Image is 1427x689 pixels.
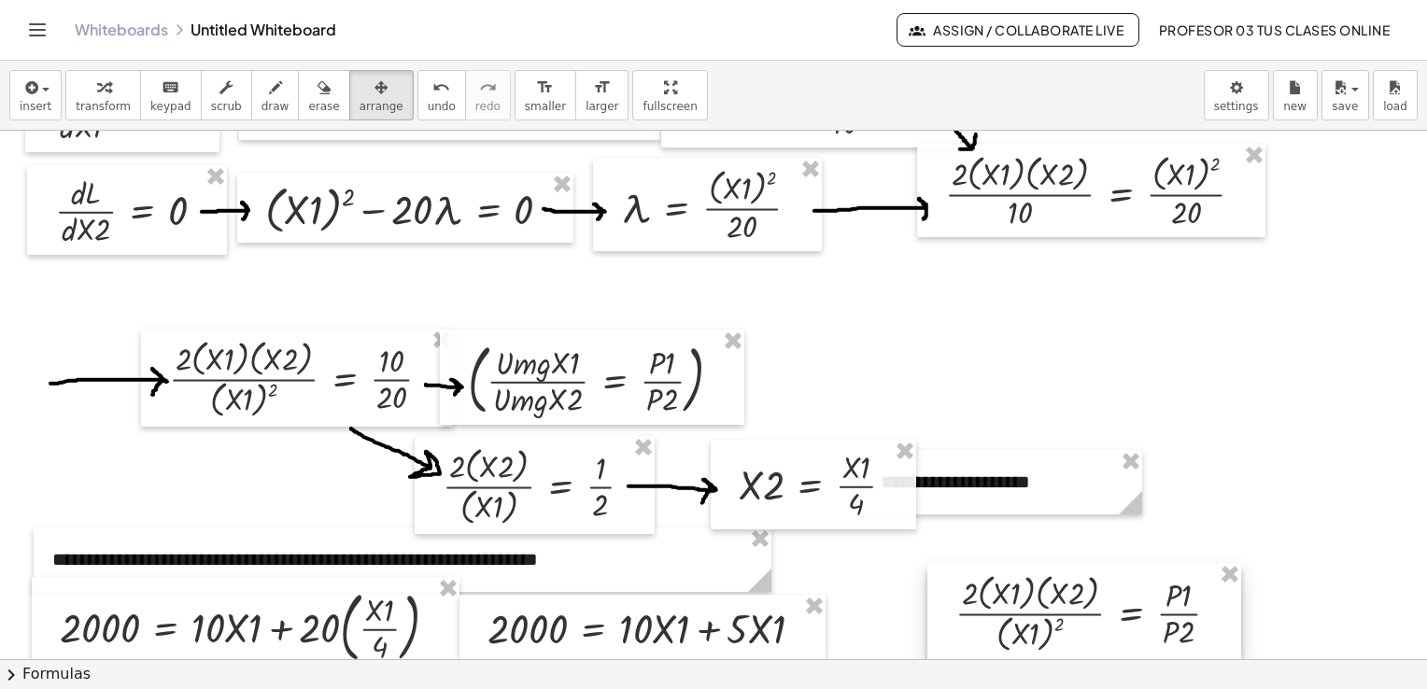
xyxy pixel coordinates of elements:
i: undo [432,77,450,99]
button: format_sizesmaller [515,70,576,120]
button: arrange [349,70,414,120]
i: format_size [593,77,611,99]
button: Assign / Collaborate Live [897,13,1140,47]
i: redo [479,77,497,99]
button: insert [9,70,62,120]
button: redoredo [465,70,511,120]
span: save [1332,100,1358,113]
a: Whiteboards [75,21,168,39]
span: Assign / Collaborate Live [912,21,1124,38]
span: insert [20,100,51,113]
span: new [1283,100,1307,113]
span: Profesor 03 Tus Clases Online [1158,21,1390,38]
span: scrub [211,100,242,113]
span: smaller [525,100,566,113]
span: erase [308,100,339,113]
i: format_size [536,77,554,99]
span: larger [586,100,618,113]
button: transform [65,70,141,120]
span: arrange [360,100,403,113]
span: redo [475,100,501,113]
span: fullscreen [643,100,697,113]
button: load [1373,70,1418,120]
span: undo [428,100,456,113]
button: scrub [201,70,252,120]
button: erase [298,70,349,120]
button: save [1321,70,1369,120]
button: settings [1204,70,1269,120]
i: keyboard [162,77,179,99]
span: settings [1214,100,1259,113]
button: Profesor 03 Tus Clases Online [1143,13,1405,47]
span: transform [76,100,131,113]
span: keypad [150,100,191,113]
button: new [1273,70,1318,120]
button: draw [251,70,300,120]
button: fullscreen [632,70,707,120]
button: undoundo [417,70,466,120]
button: keyboardkeypad [140,70,202,120]
span: draw [261,100,290,113]
button: Toggle navigation [22,15,52,45]
span: load [1383,100,1407,113]
button: format_sizelarger [575,70,629,120]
